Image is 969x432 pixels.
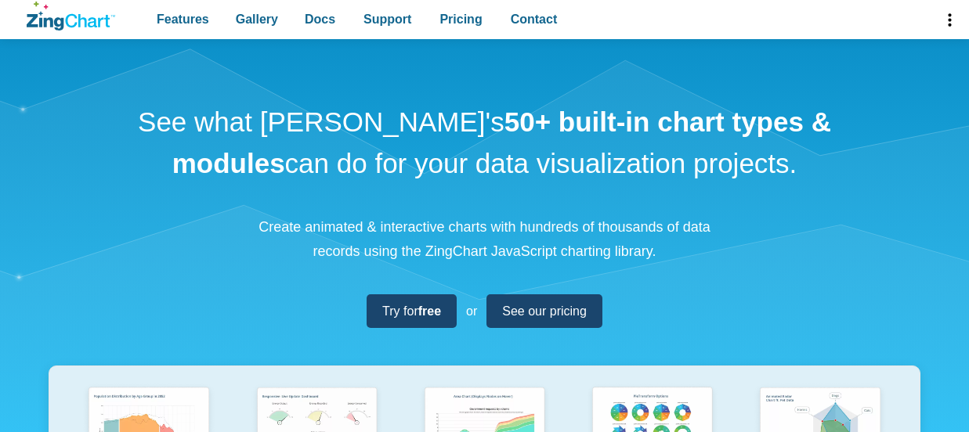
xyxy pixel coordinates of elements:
[382,301,441,322] span: Try for
[439,9,482,30] span: Pricing
[363,9,411,30] span: Support
[250,215,720,263] p: Create animated & interactive charts with hundreds of thousands of data records using the ZingCha...
[486,294,602,328] a: See our pricing
[132,102,837,184] h1: See what [PERSON_NAME]'s can do for your data visualization projects.
[157,9,209,30] span: Features
[236,9,278,30] span: Gallery
[305,9,335,30] span: Docs
[418,304,441,318] strong: free
[502,301,587,322] span: See our pricing
[466,301,477,322] span: or
[172,106,831,178] strong: 50+ built-in chart types & modules
[511,9,558,30] span: Contact
[27,2,115,31] a: ZingChart Logo. Click to return to the homepage
[367,294,457,328] a: Try forfree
